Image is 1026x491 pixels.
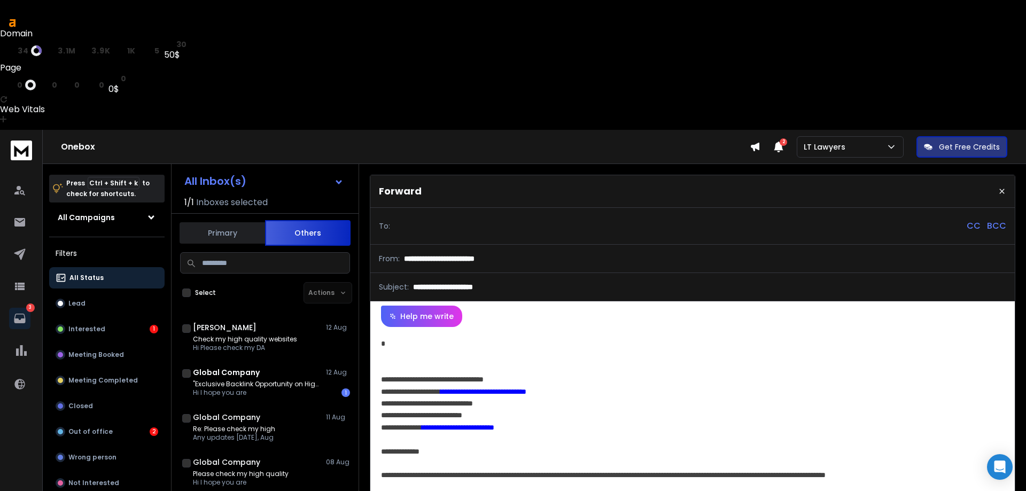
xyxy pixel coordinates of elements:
[61,81,72,89] span: rd
[804,142,850,152] p: LT Lawyers
[987,220,1006,232] p: BCC
[114,46,125,55] span: rd
[9,308,30,329] a: 3
[379,184,422,199] p: Forward
[381,306,462,327] button: Help me write
[164,40,187,49] a: st30
[184,176,246,186] h1: All Inbox(s)
[68,325,105,333] p: Interested
[68,479,119,487] p: Not Interested
[127,46,136,55] span: 1K
[195,289,216,297] label: Select
[326,413,350,422] p: 11 Aug
[49,293,165,314] button: Lead
[49,246,165,261] h3: Filters
[987,454,1013,480] div: Open Intercom Messenger
[967,220,981,232] p: CC
[108,74,118,83] span: st
[193,478,289,487] p: Hi I hope you are
[68,427,113,436] p: Out of office
[780,138,787,146] span: 2
[193,412,260,423] h1: Global Company
[74,81,80,89] span: 0
[150,325,158,333] div: 1
[5,81,15,89] span: ur
[68,453,116,462] p: Wrong person
[326,323,350,332] p: 12 Aug
[379,282,409,292] p: Subject:
[49,370,165,391] button: Meeting Completed
[26,303,35,312] p: 3
[140,46,160,55] a: kw5
[66,178,150,199] p: Press to check for shortcuts.
[341,388,350,397] div: 1
[176,170,352,192] button: All Inbox(s)
[326,458,350,466] p: 08 Aug
[193,367,260,378] h1: Global Company
[46,46,76,55] a: ar3.1M
[68,299,85,308] p: Lead
[939,142,1000,152] p: Get Free Credits
[84,81,96,89] span: kw
[108,74,126,83] a: st0
[84,81,104,89] a: kw0
[5,45,42,56] a: dr34
[17,81,23,89] span: 0
[91,46,110,55] span: 3.9K
[49,344,165,365] button: Meeting Booked
[916,136,1007,158] button: Get Free Credits
[80,46,89,55] span: rp
[46,46,56,55] span: ar
[154,46,160,55] span: 5
[61,141,750,153] h1: Onebox
[193,433,275,442] p: Any updates [DATE], Aug
[196,196,268,209] h3: Inboxes selected
[49,318,165,340] button: Interested1
[150,427,158,436] div: 2
[80,46,110,55] a: rp3.9K
[68,350,124,359] p: Meeting Booked
[193,425,275,433] p: Re: Please check my high
[40,81,57,89] a: rp0
[5,80,36,90] a: ur0
[49,207,165,228] button: All Campaigns
[193,322,256,333] h1: [PERSON_NAME]
[379,221,390,231] p: To:
[11,141,32,160] img: logo
[193,335,297,344] p: Check my high quality websites
[164,49,187,61] div: 50$
[193,470,289,478] p: Please check my high quality
[193,380,321,388] p: "Exclusive Backlink Opportunity on High-Authority
[49,267,165,289] button: All Status
[108,83,126,96] div: 0$
[18,46,28,55] span: 34
[5,46,15,55] span: dr
[58,46,76,55] span: 3.1M
[114,46,136,55] a: rd1K
[58,212,115,223] h1: All Campaigns
[121,74,127,83] span: 0
[61,81,80,89] a: rd0
[184,196,194,209] span: 1 / 1
[379,253,400,264] p: From:
[265,220,351,246] button: Others
[193,388,321,397] p: Hi I hope you are
[193,457,260,467] h1: Global Company
[164,40,174,49] span: st
[68,402,93,410] p: Closed
[49,395,165,417] button: Closed
[326,368,350,377] p: 12 Aug
[99,81,105,89] span: 0
[176,40,187,49] span: 30
[69,274,104,282] p: All Status
[49,447,165,468] button: Wrong person
[88,177,139,189] span: Ctrl + Shift + k
[140,46,152,55] span: kw
[193,344,297,352] p: Hi Please check my DA
[180,221,265,245] button: Primary
[49,421,165,442] button: Out of office2
[52,81,58,89] span: 0
[68,376,138,385] p: Meeting Completed
[40,81,49,89] span: rp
